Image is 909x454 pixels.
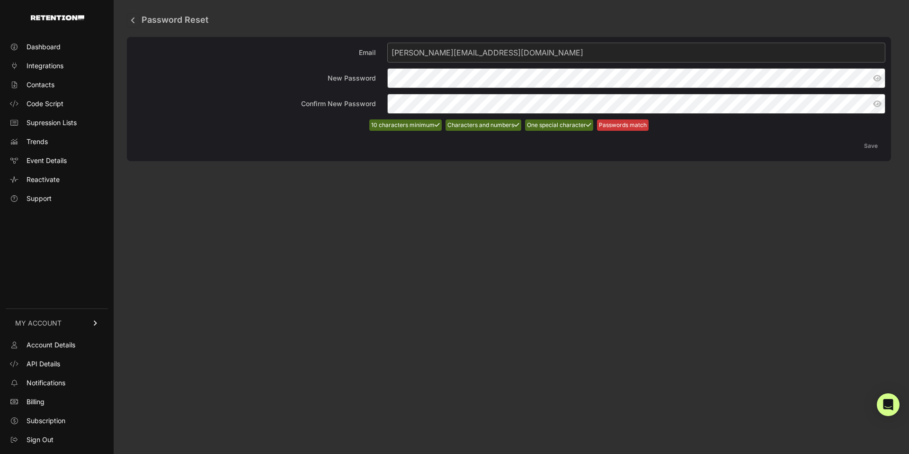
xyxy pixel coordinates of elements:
[6,337,108,353] a: Account Details
[6,172,108,187] a: Reactivate
[27,340,75,350] span: Account Details
[27,137,48,146] span: Trends
[6,191,108,206] a: Support
[6,153,108,168] a: Event Details
[525,119,593,131] li: One special character
[6,432,108,447] a: Sign Out
[27,359,60,369] span: API Details
[27,175,60,184] span: Reactivate
[31,15,84,20] img: Retention.com
[6,375,108,390] a: Notifications
[27,397,45,407] span: Billing
[27,99,63,109] span: Code Script
[387,68,885,88] input: New Password
[6,394,108,409] a: Billing
[387,94,885,114] input: Confirm New Password
[6,39,108,54] a: Dashboard
[133,73,376,83] div: New Password
[6,96,108,111] a: Code Script
[15,318,62,328] span: MY ACCOUNT
[27,42,61,52] span: Dashboard
[6,356,108,372] a: API Details
[27,194,52,203] span: Support
[27,156,67,165] span: Event Details
[133,99,376,109] div: Confirm New Password
[446,119,521,131] li: Characters and numbers
[27,378,65,388] span: Notifications
[27,416,65,426] span: Subscription
[133,48,376,57] div: Email
[387,43,885,63] input: Email
[369,119,442,131] li: 10 characters minimum
[6,115,108,130] a: Supression Lists
[6,134,108,149] a: Trends
[27,118,77,127] span: Supression Lists
[6,309,108,337] a: MY ACCOUNT
[27,61,63,71] span: Integrations
[597,119,649,131] li: Passwords match
[27,80,54,90] span: Contacts
[6,413,108,428] a: Subscription
[127,13,891,27] h2: Password Reset
[27,435,53,445] span: Sign Out
[877,393,900,416] div: Open Intercom Messenger
[6,77,108,92] a: Contacts
[6,58,108,73] a: Integrations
